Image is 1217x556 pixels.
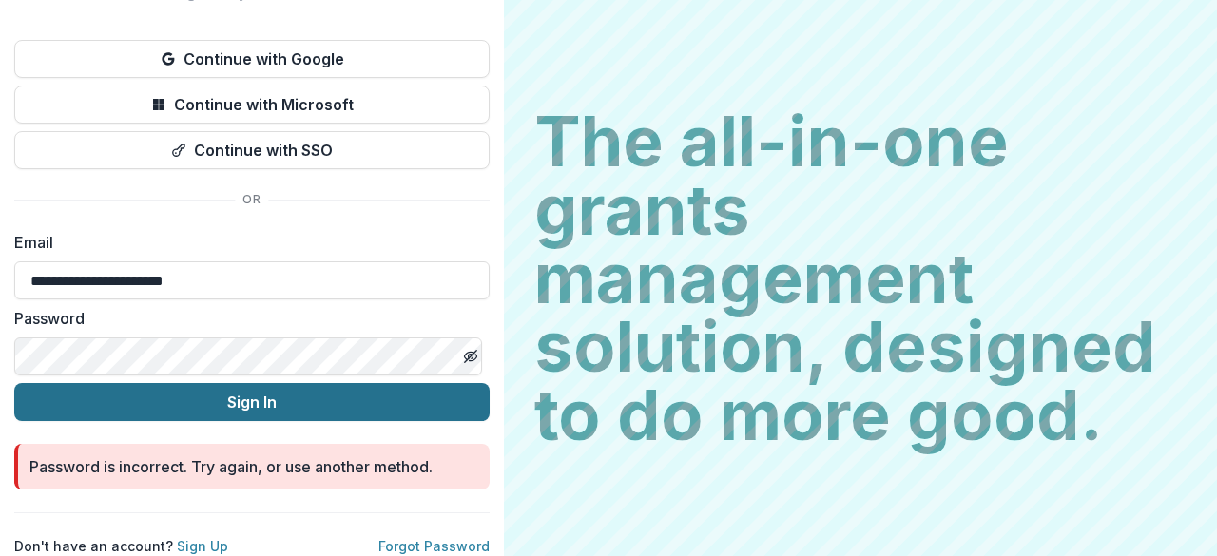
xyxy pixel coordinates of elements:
[177,538,228,554] a: Sign Up
[29,455,433,478] div: Password is incorrect. Try again, or use another method.
[14,383,490,421] button: Sign In
[14,86,490,124] button: Continue with Microsoft
[14,131,490,169] button: Continue with SSO
[455,341,486,372] button: Toggle password visibility
[14,307,478,330] label: Password
[378,538,490,554] a: Forgot Password
[14,536,228,556] p: Don't have an account?
[14,231,478,254] label: Email
[14,40,490,78] button: Continue with Google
